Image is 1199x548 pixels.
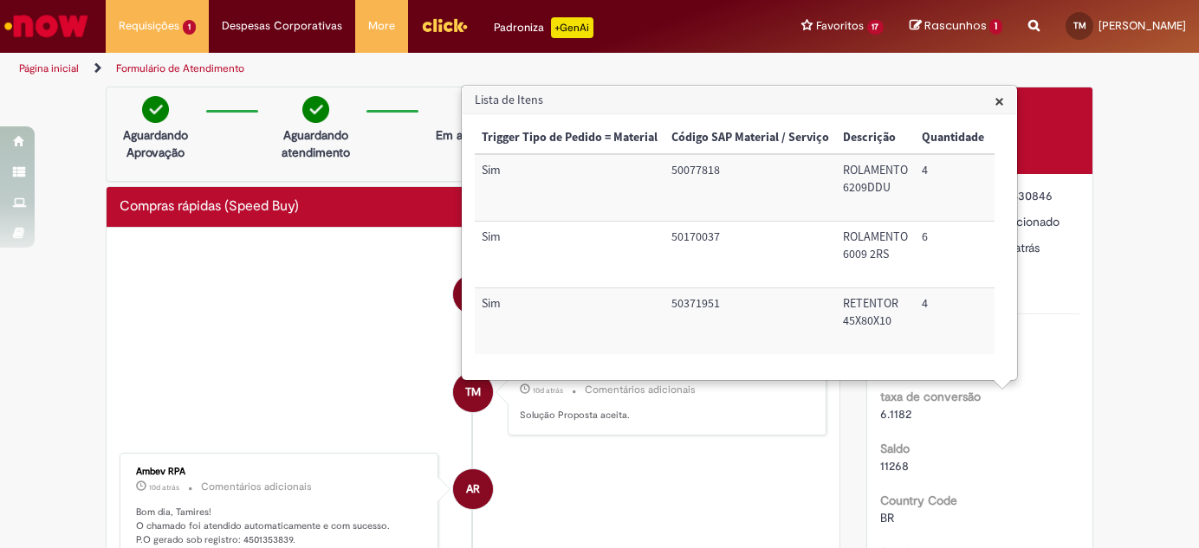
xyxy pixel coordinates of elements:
span: Requisições [119,17,179,35]
div: Ambev RPA [136,467,425,477]
td: Descrição: RETENTOR 45X80X10 [836,288,915,354]
img: check-circle-green.png [142,96,169,123]
a: Formulário de Atendimento [116,61,244,75]
td: Valor Unitário: 73,00 [991,154,1080,221]
span: TM [1073,20,1086,31]
p: Aguardando atendimento [274,126,358,161]
p: +GenAi [551,17,593,38]
td: Código SAP Material / Serviço: 50371951 [664,288,836,354]
th: Valor Unitário [991,122,1080,154]
th: Quantidade [915,122,991,154]
span: 10d atrás [149,482,179,493]
div: Solucionado [993,213,1073,230]
div: R13430846 [993,187,1073,204]
div: Ambev RPA [453,469,493,509]
span: 10d atrás [533,385,563,396]
span: 17 [867,20,885,35]
time: 20/08/2025 09:23:52 [149,482,179,493]
b: taxa de conversão [880,389,981,404]
time: 20/08/2025 09:25:46 [533,385,563,396]
div: Padroniza [494,17,593,38]
p: Solução Proposta aceita. [520,409,808,422]
p: Em andamento [436,126,517,144]
td: Descrição: ROLAMENTO 6009 2RS [836,222,915,288]
span: Despesas Corporativas [222,17,342,35]
div: 20/08/2025 08:37:27 [993,239,1073,256]
span: × [995,89,1004,113]
td: Código SAP Material / Serviço: 50077818 [664,154,836,221]
a: Rascunhos [910,18,1002,35]
span: TM [465,371,481,413]
small: Comentários adicionais [201,480,312,494]
td: Trigger Tipo de Pedido = Material: Sim [475,288,664,354]
span: AR [466,468,480,510]
td: Quantidade: 4 [915,154,991,221]
a: Página inicial [19,61,79,75]
small: Comentários adicionais [585,383,696,397]
img: ServiceNow [2,9,91,43]
span: Favoritos [816,17,864,35]
b: Saldo [880,441,910,456]
span: [PERSON_NAME] [1099,18,1186,33]
img: check-circle-green.png [302,96,329,123]
span: 1 [989,19,1002,35]
img: click_logo_yellow_360x200.png [421,12,468,38]
span: Rascunhos [924,17,987,34]
div: Tamires Melo [453,372,493,412]
button: Close [995,92,1004,110]
td: Quantidade: 4 [915,288,991,354]
span: BR [880,510,894,525]
h2: Compras rápidas (Speed Buy) Histórico de tíquete [120,199,299,215]
span: 11268 [880,458,909,474]
td: Código SAP Material / Serviço: 50170037 [664,222,836,288]
th: Trigger Tipo de Pedido = Material [475,122,664,154]
p: Aguardando Aprovação [113,126,198,161]
ul: Trilhas de página [13,53,787,85]
th: Descrição [836,122,915,154]
span: 6.1182 [880,406,911,422]
td: Valor Unitário: 69,00 [991,222,1080,288]
td: Trigger Tipo de Pedido = Material: Sim [475,154,664,221]
span: More [368,17,395,35]
td: Trigger Tipo de Pedido = Material: Sim [475,222,664,288]
td: Descrição: ROLAMENTO 6209DDU [836,154,915,221]
th: Código SAP Material / Serviço [664,122,836,154]
div: Lista de Itens [461,85,1018,381]
b: Country Code [880,493,957,508]
td: Valor Unitário: 40,00 [991,288,1080,354]
td: Quantidade: 6 [915,222,991,288]
div: Tamires Melo [453,274,493,314]
span: 1 [183,20,196,35]
h3: Lista de Itens [463,87,1016,114]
